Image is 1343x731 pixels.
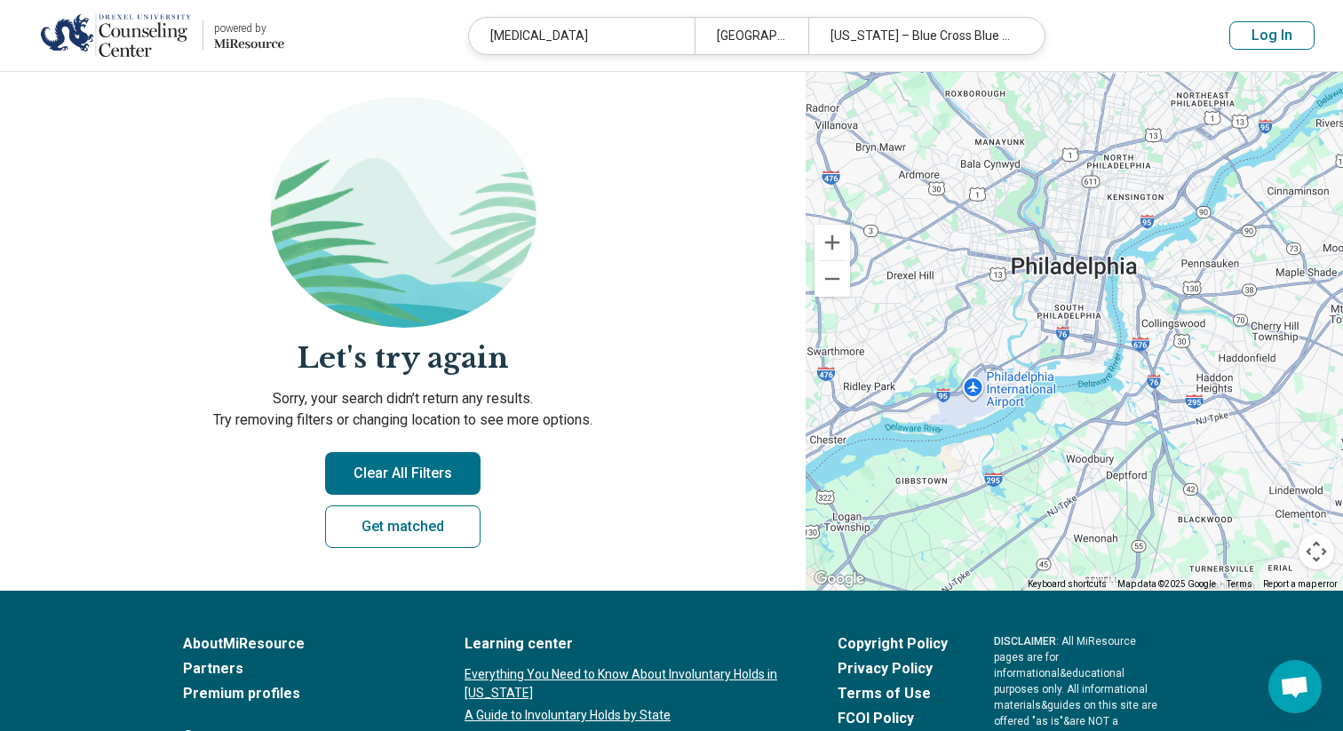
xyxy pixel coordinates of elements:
[838,708,948,729] a: FCOI Policy
[214,20,284,36] div: powered by
[28,14,284,57] a: Drexel Universitypowered by
[810,568,869,591] a: Open this area in Google Maps (opens a new window)
[183,658,418,679] a: Partners
[40,14,192,57] img: Drexel University
[815,225,850,260] button: Zoom in
[1227,579,1252,589] a: Terms (opens in new tab)
[465,706,791,725] a: A Guide to Involuntary Holds by State
[838,683,948,704] a: Terms of Use
[21,338,784,378] h2: Let's try again
[1263,579,1338,589] a: Report a map error
[994,635,1056,648] span: DISCLAIMER
[325,505,481,548] a: Get matched
[1229,21,1315,50] button: Log In
[838,633,948,655] a: Copyright Policy
[183,683,418,704] a: Premium profiles
[325,452,481,495] button: Clear All Filters
[1268,660,1322,713] div: Open chat
[465,665,791,703] a: Everything You Need to Know About Involuntary Holds in [US_STATE]
[1299,534,1334,569] button: Map camera controls
[808,18,1034,54] div: [US_STATE] – Blue Cross Blue Shield
[469,18,695,54] div: [MEDICAL_DATA]
[838,658,948,679] a: Privacy Policy
[21,388,784,431] p: Sorry, your search didn’t return any results. Try removing filters or changing location to see mo...
[1028,578,1107,591] button: Keyboard shortcuts
[183,633,418,655] a: AboutMiResource
[810,568,869,591] img: Google
[465,633,791,655] a: Learning center
[815,261,850,297] button: Zoom out
[695,18,807,54] div: [GEOGRAPHIC_DATA], [GEOGRAPHIC_DATA] 19102
[1117,579,1216,589] span: Map data ©2025 Google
